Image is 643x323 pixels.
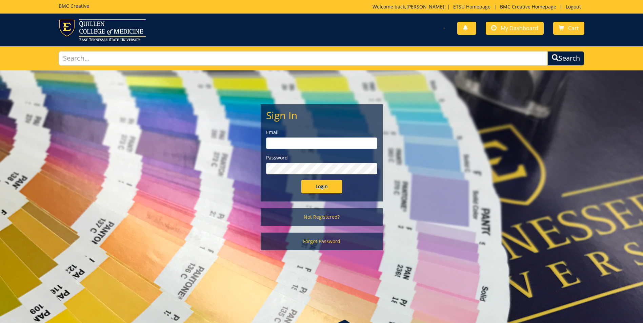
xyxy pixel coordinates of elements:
h2: Sign In [266,110,377,121]
a: Forgot Password [261,233,383,250]
span: Cart [568,24,579,32]
a: Cart [553,22,584,35]
a: BMC Creative Homepage [497,3,560,10]
a: Logout [562,3,584,10]
input: Search... [59,51,548,66]
span: My Dashboard [501,24,538,32]
button: Search [547,51,584,66]
p: Welcome back, ! | | | [373,3,584,10]
label: Password [266,154,377,161]
a: ETSU Homepage [450,3,494,10]
img: ETSU logo [59,19,146,41]
h5: BMC Creative [59,3,89,8]
label: Email [266,129,377,136]
a: [PERSON_NAME] [406,3,444,10]
a: My Dashboard [486,22,544,35]
input: Login [301,180,342,193]
a: Not Registered? [261,208,383,226]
